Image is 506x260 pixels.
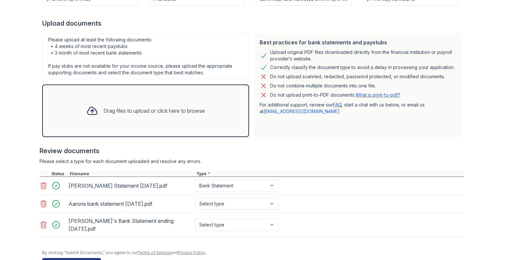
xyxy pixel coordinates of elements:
[270,63,455,71] div: Correctly classify the document type to avoid a delay in processing your application.
[137,250,171,255] a: Terms of Service
[40,146,464,155] div: Review documents
[270,92,400,98] p: Do not upload print-to-PDF documents.
[270,73,445,81] div: Do not upload scanned, redacted, password protected, or modified documents.
[355,92,400,98] a: What is print-to-pdf?
[195,171,464,177] div: Type
[69,199,192,209] div: Aarons bank statement [DATE].pdf
[270,82,376,90] div: Do not combine multiple documents into one file.
[103,107,205,115] div: Drag files to upload or click here to browse
[42,33,249,79] div: Please upload at least the following documents: • 4 weeks of most recent paystubs • 3 month of mo...
[50,171,69,177] div: Status
[69,171,195,177] div: Filename
[69,180,192,191] div: [PERSON_NAME] Statement [DATE].pdf
[40,158,464,165] div: Please select a type for each document uploaded and resolve any errors.
[270,49,456,62] div: Upload original PDF files downloaded directly from the financial institution or payroll provider’...
[42,250,464,255] div: By clicking "Submit Documents," you agree to our and
[264,108,340,114] a: [EMAIL_ADDRESS][DOMAIN_NAME]
[69,216,192,234] div: [PERSON_NAME]'s Bank Statement ending [DATE].pdf
[260,38,456,46] div: Best practices for bank statements and paystubs
[178,250,206,255] a: Privacy Policy.
[260,102,456,115] p: For additional support, review our , start a chat with us below, or email us at
[333,102,342,107] a: FAQ
[42,19,464,28] div: Upload documents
